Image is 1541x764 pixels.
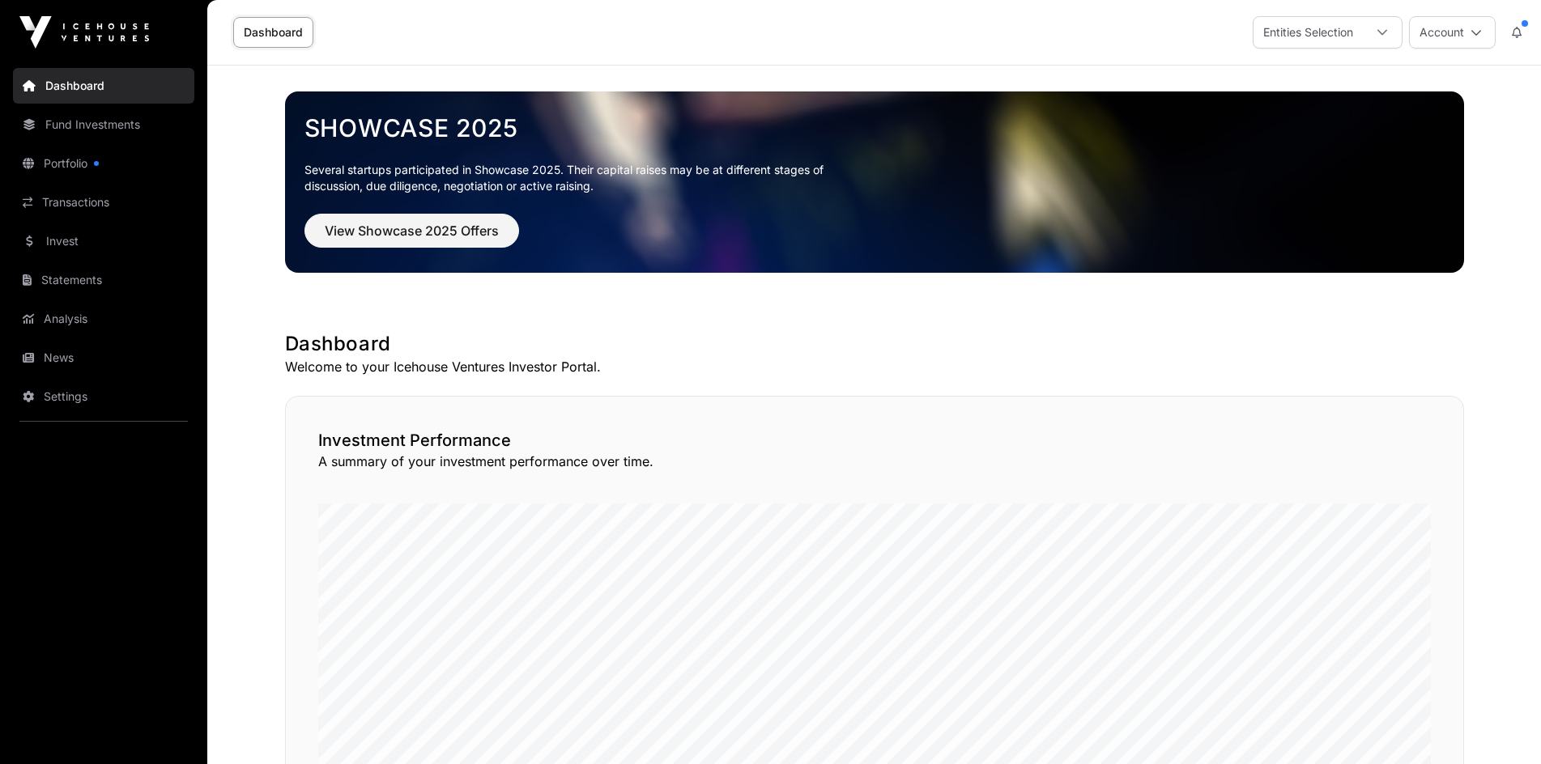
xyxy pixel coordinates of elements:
span: View Showcase 2025 Offers [325,221,499,240]
img: Icehouse Ventures Logo [19,16,149,49]
a: Invest [13,223,194,259]
a: View Showcase 2025 Offers [304,230,519,246]
a: Analysis [13,301,194,337]
p: Welcome to your Icehouse Ventures Investor Portal. [285,357,1464,376]
a: News [13,340,194,376]
div: Entities Selection [1254,17,1363,48]
a: Statements [13,262,194,298]
a: Fund Investments [13,107,194,142]
button: View Showcase 2025 Offers [304,214,519,248]
p: Several startups participated in Showcase 2025. Their capital raises may be at different stages o... [304,162,849,194]
a: Settings [13,379,194,414]
iframe: Chat Widget [1460,686,1541,764]
h1: Dashboard [285,331,1464,357]
img: Showcase 2025 [285,91,1464,273]
a: Portfolio [13,146,194,181]
a: Transactions [13,185,194,220]
a: Dashboard [233,17,313,48]
button: Account [1409,16,1496,49]
a: Dashboard [13,68,194,104]
a: Showcase 2025 [304,113,1445,142]
p: A summary of your investment performance over time. [318,452,1431,471]
h2: Investment Performance [318,429,1431,452]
